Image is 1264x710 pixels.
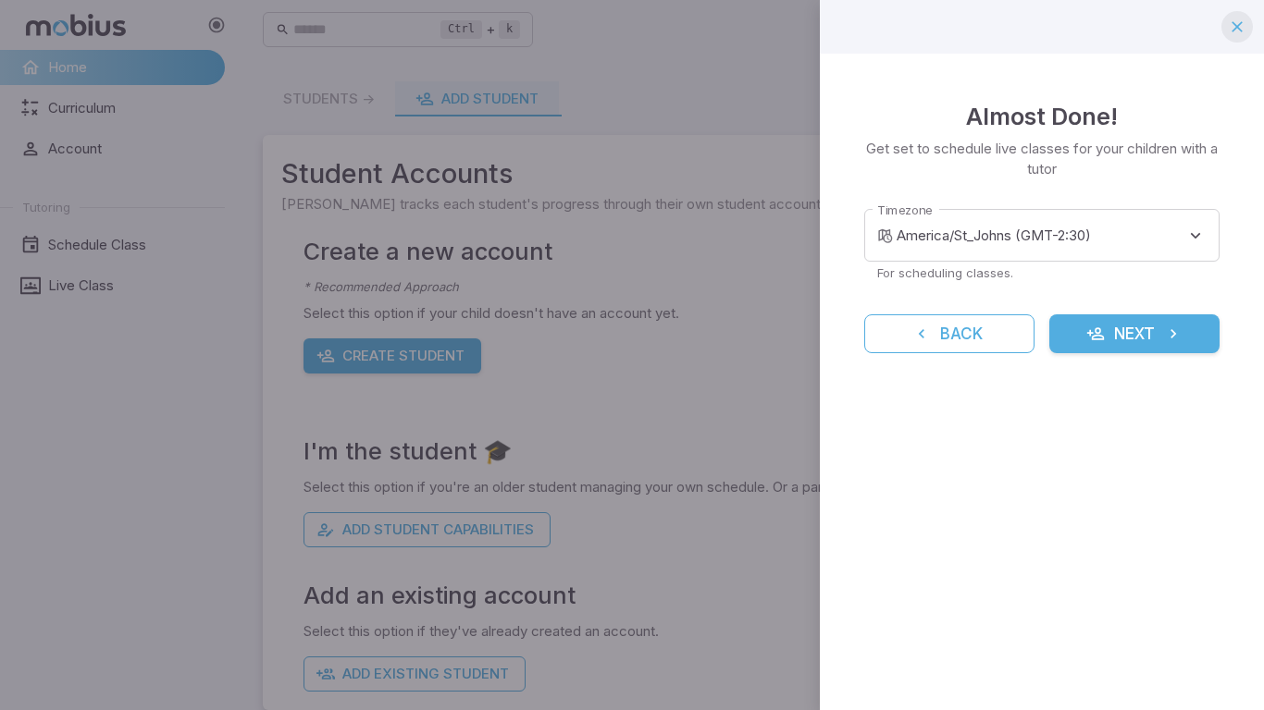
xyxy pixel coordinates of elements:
p: Get set to schedule live classes for your children with a tutor [864,139,1220,179]
div: America/St_Johns (GMT-2:30) [897,209,1220,262]
button: Back [864,314,1035,353]
p: For scheduling classes. [877,264,1207,281]
h4: Almost Done! [966,98,1118,135]
button: Next [1049,314,1220,353]
label: Timezone [877,202,933,219]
